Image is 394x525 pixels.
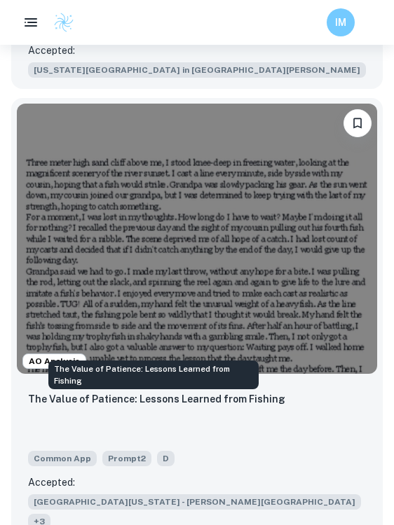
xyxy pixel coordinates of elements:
[344,109,372,137] button: Bookmark
[333,15,349,30] h6: IM
[48,360,259,389] div: The Value of Patience: Lessons Learned from Fishing
[23,355,86,367] span: AO Analysis
[28,475,75,490] p: Accepted:
[28,451,97,466] span: Common App
[28,43,75,58] p: Accepted:
[17,104,377,374] img: undefined Common App example thumbnail: The Value of Patience: Lessons Learned f
[28,494,361,510] span: [GEOGRAPHIC_DATA][US_STATE] - [PERSON_NAME][GEOGRAPHIC_DATA]
[157,451,175,466] span: D
[28,391,285,407] p: The Value of Patience: Lessons Learned from Fishing
[45,12,74,33] a: Clastify logo
[327,8,355,36] button: IM
[53,12,74,33] img: Clastify logo
[28,62,366,78] span: [US_STATE][GEOGRAPHIC_DATA] in [GEOGRAPHIC_DATA][PERSON_NAME]
[102,451,151,466] span: Prompt 2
